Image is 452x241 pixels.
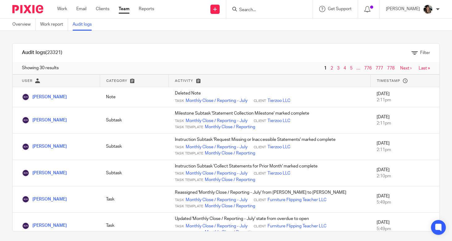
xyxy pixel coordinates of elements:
a: 776 [364,66,372,70]
a: Furniture Flipping Teacher LLC [268,197,327,203]
a: [PERSON_NAME] [22,171,67,175]
img: Katie Hemphill [22,169,29,177]
td: [DATE] [370,186,439,213]
a: Monthly Close / Reporting [205,124,255,130]
td: [DATE] [370,133,439,160]
span: … [355,65,362,72]
a: Monthly Close / Reporting - July [186,144,247,150]
a: Overview [12,19,36,31]
a: Audit logs [73,19,96,31]
a: Tierzoo LLC [268,118,290,124]
a: Tierzoo LLC [268,98,290,104]
div: 5:49pm [377,226,433,232]
span: Get Support [328,7,352,11]
a: [PERSON_NAME] [22,95,67,99]
a: 778 [387,66,395,70]
a: Monthly Close / Reporting [205,203,255,209]
img: Katie Hemphill [22,143,29,150]
img: Pixie [12,5,43,13]
span: Showing 30 results [22,65,59,71]
div: 5:49pm [377,199,433,205]
span: Task [175,99,184,104]
td: Reassigned 'Monthly Close / Reporting - July' from [PERSON_NAME] to [PERSON_NAME] [169,186,370,213]
a: Monthly Close / Reporting - July [186,223,247,229]
a: Tierzoo LLC [268,144,290,150]
span: User [22,79,32,82]
a: Monthly Close / Reporting - July [186,170,247,176]
p: [PERSON_NAME] [386,6,420,12]
input: Search [239,7,294,13]
span: Task [175,198,184,203]
a: Team [119,6,129,12]
span: 1 [323,65,328,72]
span: Task Template [175,230,203,235]
span: Task Template [175,204,203,209]
span: Task Template [175,178,203,183]
nav: pager [323,66,430,71]
a: Email [76,6,87,12]
td: Subtask [100,133,169,160]
td: Note [100,87,169,107]
span: Client [254,198,266,203]
span: Task [175,119,184,124]
td: Subtask [100,107,169,133]
span: Task Template [175,125,203,130]
span: Activity [175,79,193,82]
a: [PERSON_NAME] [22,223,67,228]
img: Katie Hemphill [22,116,29,124]
a: [PERSON_NAME] [22,118,67,122]
a: Monthly Close / Reporting [205,150,255,156]
span: Client [254,99,266,104]
a: Last » [419,66,430,70]
span: Filter [420,51,430,55]
span: Client [254,171,266,176]
a: Next › [400,66,412,70]
td: Deleted Note [169,87,370,107]
img: Katie Hemphill [22,222,29,230]
a: 4 [344,66,346,70]
td: Task [100,186,169,213]
td: Task [100,213,169,239]
a: Reports [139,6,154,12]
span: Category [106,79,127,82]
div: 2:11pm [377,147,433,153]
td: Updated 'Monthly Close / Reporting - July' state from overdue to open [169,213,370,239]
td: Subtask [100,160,169,186]
a: 777 [376,66,383,70]
span: Client [254,145,266,150]
span: Task [175,224,184,229]
a: Work [57,6,67,12]
span: Client [254,119,266,124]
img: IMG_2906.JPEG [423,4,433,14]
td: [DATE] [370,160,439,186]
span: Task [175,145,184,150]
td: [DATE] [370,87,439,107]
a: 3 [337,66,340,70]
a: Monthly Close / Reporting - July [186,118,247,124]
a: Monthly Close / Reporting [205,229,255,235]
a: [PERSON_NAME] [22,197,67,201]
a: [PERSON_NAME] [22,144,67,149]
span: Timestamp [377,79,400,82]
td: Instruction Subtask 'Collect Statements for Prior Month' marked complete [169,160,370,186]
img: Katie Hemphill [22,196,29,203]
div: 2:11pm [377,120,433,126]
span: Client [254,224,266,229]
td: Instruction Subtask 'Request Missing or Inaccessible Statements' marked complete [169,133,370,160]
a: 2 [331,66,333,70]
img: Katie Hemphill [22,93,29,101]
td: Milestone Subtask 'Statement Collection Milestone' marked complete [169,107,370,133]
a: Clients [96,6,109,12]
td: [DATE] [370,213,439,239]
a: 5 [350,66,353,70]
a: Furniture Flipping Teacher LLC [268,223,327,229]
a: Tierzoo LLC [268,170,290,176]
div: 2:11pm [377,97,433,103]
div: 2:10pm [377,173,433,179]
a: Work report [40,19,68,31]
a: Monthly Close / Reporting - July [186,197,247,203]
a: Monthly Close / Reporting [205,177,255,183]
td: [DATE] [370,107,439,133]
span: Task Template [175,151,203,156]
a: Monthly Close / Reporting - July [186,98,247,104]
